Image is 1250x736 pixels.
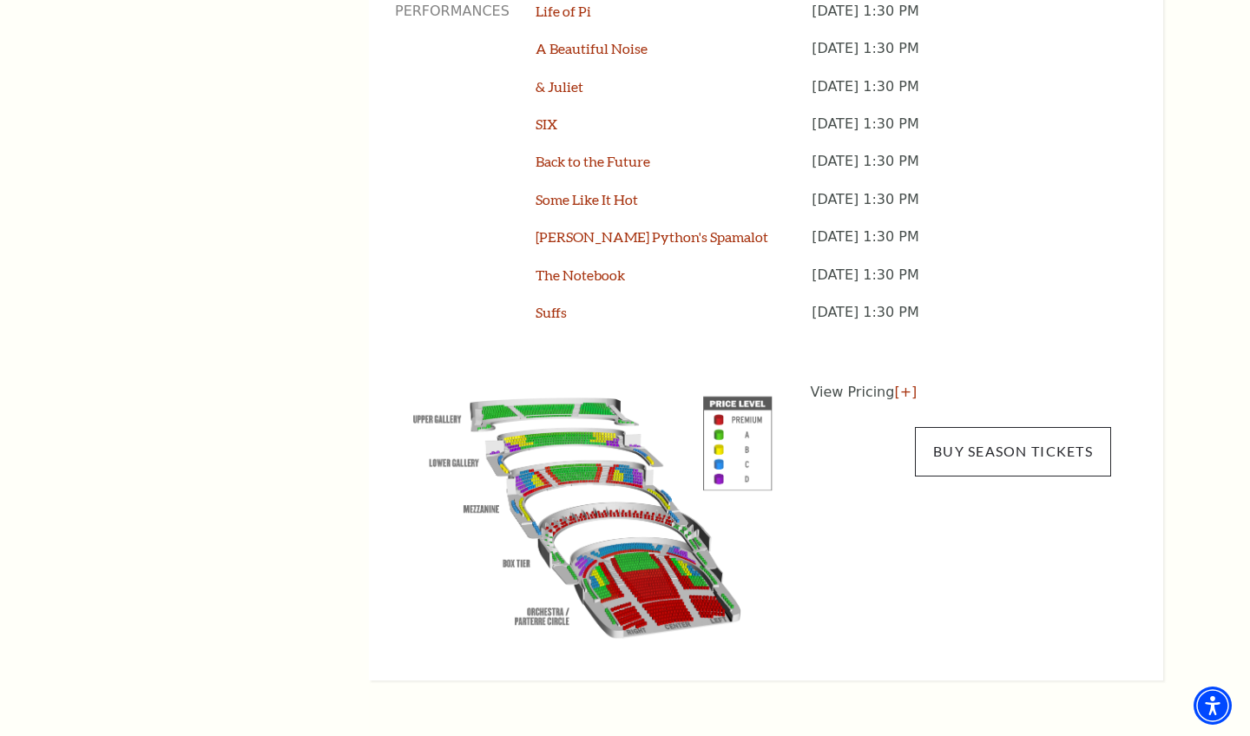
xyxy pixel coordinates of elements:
[812,190,1111,227] p: [DATE] 1:30 PM
[536,115,557,132] a: SIX
[894,384,917,400] a: [+]
[915,427,1111,476] a: Buy Season Tickets
[536,304,567,320] a: Suffs
[812,39,1111,76] p: [DATE] 1:30 PM
[395,382,791,646] img: View Pricing
[536,228,768,245] a: [PERSON_NAME] Python's Spamalot
[812,303,1111,340] p: [DATE] 1:30 PM
[812,2,1111,39] p: [DATE] 1:30 PM
[536,153,650,169] a: Back to the Future
[536,40,648,56] a: A Beautiful Noise
[812,77,1111,115] p: [DATE] 1:30 PM
[395,382,791,646] button: button
[811,382,1112,403] p: View Pricing
[812,227,1111,265] p: [DATE] 1:30 PM
[536,191,638,207] a: Some Like It Hot
[1194,687,1232,725] div: Accessibility Menu
[536,78,583,95] a: & Juliet
[812,115,1111,152] p: [DATE] 1:30 PM
[812,266,1111,303] p: [DATE] 1:30 PM
[536,3,591,19] a: Life of Pi
[395,2,510,341] p: Performances
[536,266,625,283] a: The Notebook
[812,152,1111,189] p: [DATE] 1:30 PM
